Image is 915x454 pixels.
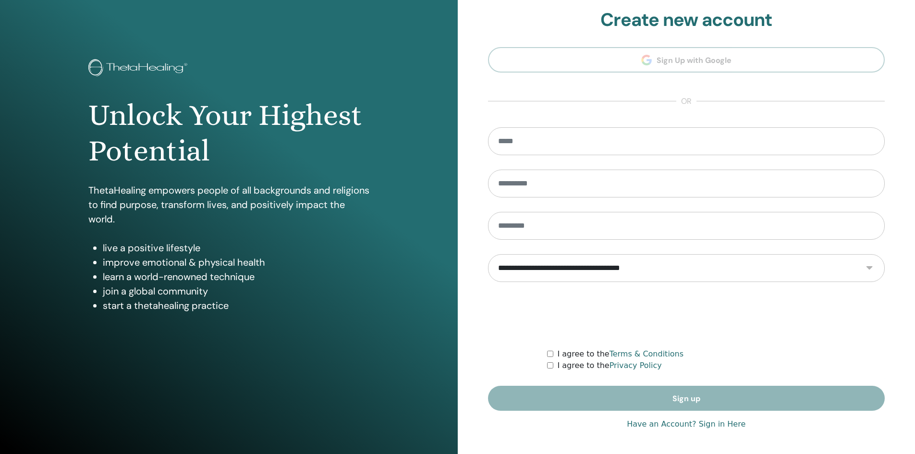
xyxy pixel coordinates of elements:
[627,418,745,430] a: Have an Account? Sign in Here
[103,270,369,284] li: learn a world-renowned technique
[676,96,696,107] span: or
[103,241,369,255] li: live a positive lifestyle
[103,298,369,313] li: start a thetahealing practice
[88,183,369,226] p: ThetaHealing empowers people of all backgrounds and religions to find purpose, transform lives, a...
[557,348,683,360] label: I agree to the
[557,360,661,371] label: I agree to the
[88,98,369,169] h1: Unlock Your Highest Potential
[610,361,662,370] a: Privacy Policy
[610,349,683,358] a: Terms & Conditions
[613,296,759,334] iframe: reCAPTCHA
[103,284,369,298] li: join a global community
[488,9,885,31] h2: Create new account
[103,255,369,270] li: improve emotional & physical health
